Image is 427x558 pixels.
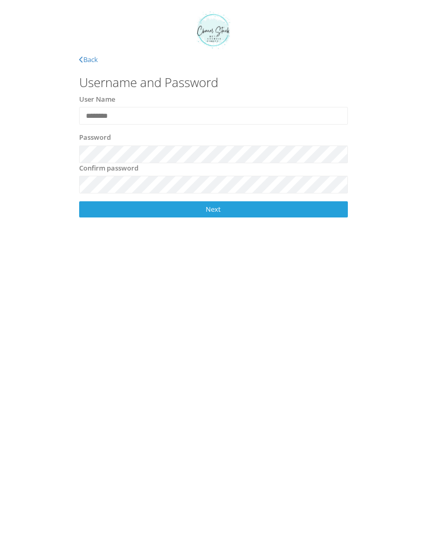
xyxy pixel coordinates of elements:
label: Confirm password [79,163,139,174]
h3: Username and Password [79,76,348,89]
a: Back [79,55,98,64]
img: csl.jpg [196,10,232,50]
label: Password [79,132,111,143]
a: Next [79,201,348,217]
label: User Name [79,94,115,105]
